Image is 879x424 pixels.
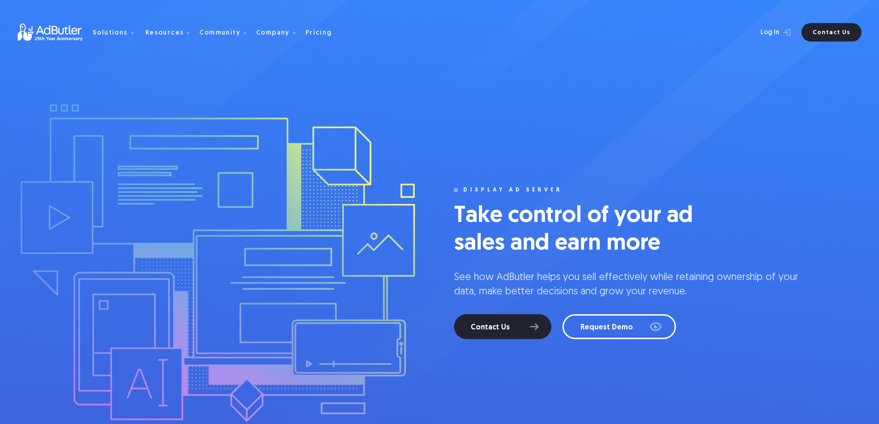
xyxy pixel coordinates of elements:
[305,30,332,36] div: Pricing
[256,30,290,36] div: Company
[93,30,128,36] div: Solutions
[562,314,676,339] a: Request Demo
[199,30,240,36] div: Community
[454,271,803,299] p: See how AdButler helps you sell effectively while retaining ownership of your data, make better d...
[454,203,731,258] h1: Take control of your ad sales and earn more
[736,23,796,42] a: Log In
[463,187,562,193] div: display ad server
[454,314,551,339] a: Contact Us
[145,30,184,36] div: Resources
[801,23,861,42] a: Contact Us
[305,28,340,36] a: Pricing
